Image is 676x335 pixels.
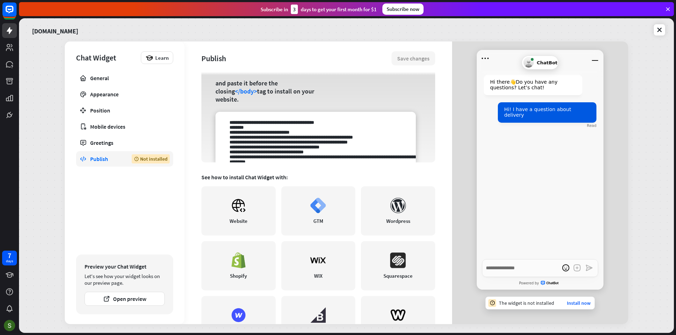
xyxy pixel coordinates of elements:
span: Learn [155,54,169,61]
div: Appearance [90,91,159,98]
div: Shopify [230,272,247,279]
div: GTM [313,218,323,224]
button: Open LiveChat chat widget [6,3,27,24]
div: ChatBot [522,56,559,70]
div: Position [90,107,159,114]
button: Open menu [480,53,491,64]
a: Position [76,103,173,118]
div: See how to install Chat Widget with: [201,174,435,181]
button: Add an attachment [571,262,583,273]
a: Install now [567,300,590,306]
button: Send a message [583,262,595,273]
span: ChatBot [541,281,561,285]
div: days [6,259,13,264]
div: Publish [201,53,392,63]
button: Minimize window [589,53,601,64]
div: Mobile devices [90,123,159,130]
a: Website [201,186,276,236]
div: Subscribe in days to get your first month for $1 [261,5,377,14]
span: Powered by [519,281,539,285]
div: 7 [8,252,11,259]
div: Preview your Chat Widget [84,263,165,270]
a: Publish Not installed [76,151,173,167]
div: Not installed [132,154,170,163]
div: and paste it before the closing tag to install on your website. [215,79,319,103]
div: Subscribe now [382,4,424,15]
a: 7 days [2,251,17,265]
button: Save changes [392,51,435,65]
div: Publish [90,155,121,162]
span: </body> [235,87,257,95]
div: Read [587,123,596,128]
a: Wordpress [361,186,435,236]
a: Powered byChatBot [477,278,603,288]
div: Chat Widget [76,53,137,63]
div: WIX [314,272,323,279]
div: General [90,75,159,82]
a: General [76,70,173,86]
div: Let's see how your widget looks on our preview page. [84,273,165,286]
div: Website [230,218,248,224]
textarea: Write a message… [482,259,598,277]
a: WIX [281,241,356,290]
a: [DOMAIN_NAME] [32,22,78,37]
a: Appearance [76,86,173,102]
button: Open preview [84,292,165,306]
div: Greetings [90,139,159,146]
span: Hi there 👋 Do you have any questions? Let’s chat! [490,79,557,90]
a: Shopify [201,241,276,290]
a: Greetings [76,135,173,150]
div: The widget is not installed [499,300,554,306]
a: Squarespace [361,241,435,290]
div: Squarespace [383,272,413,279]
span: ChatBot [537,60,557,65]
a: GTM [281,186,356,236]
div: 3 [291,5,298,14]
span: Hi! I have a question about delivery [504,107,571,118]
div: Wordpress [386,218,410,224]
button: open emoji picker [560,262,571,273]
a: Mobile devices [76,119,173,134]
